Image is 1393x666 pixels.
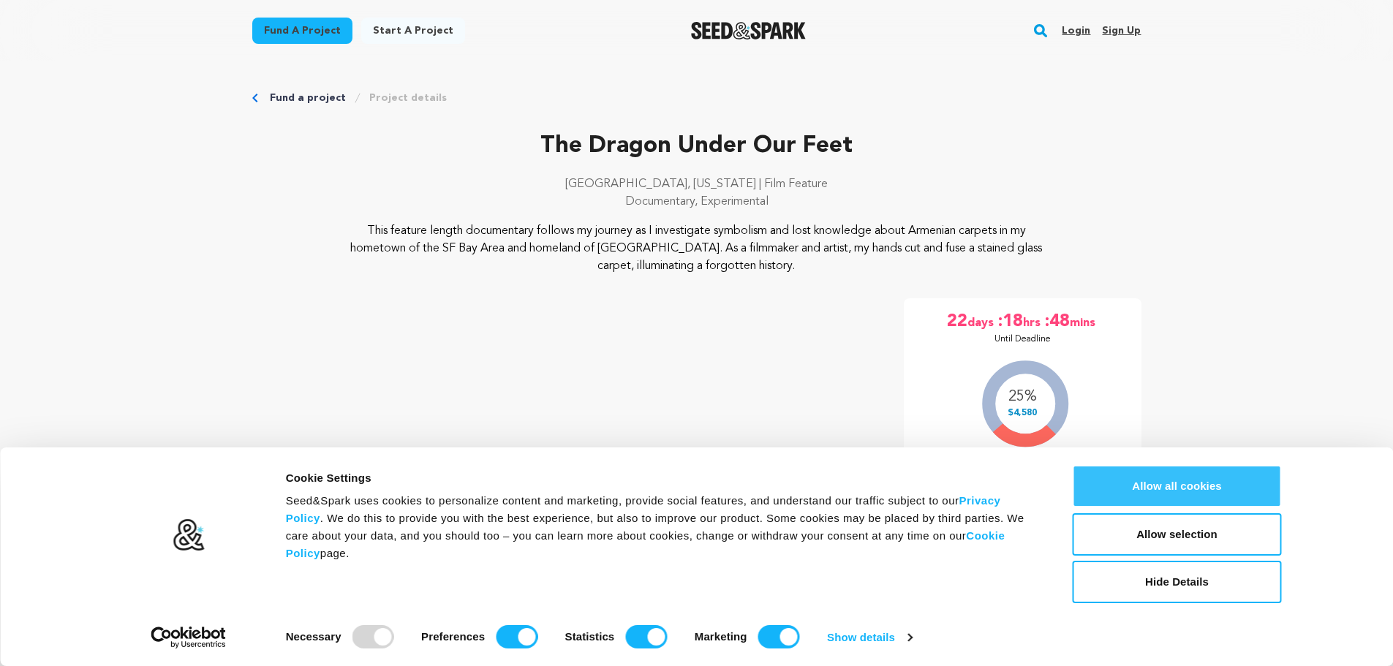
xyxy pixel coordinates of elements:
[270,91,346,105] a: Fund a project
[286,469,1040,487] div: Cookie Settings
[1073,465,1282,507] button: Allow all cookies
[286,492,1040,562] div: Seed&Spark uses cookies to personalize content and marketing, provide social features, and unders...
[691,22,806,39] a: Seed&Spark Homepage
[361,18,465,44] a: Start a project
[172,518,205,552] img: logo
[827,627,912,648] a: Show details
[252,18,352,44] a: Fund a project
[1073,513,1282,556] button: Allow selection
[967,310,997,333] span: days
[1102,19,1141,42] a: Sign up
[947,310,967,333] span: 22
[1062,19,1090,42] a: Login
[252,175,1141,193] p: [GEOGRAPHIC_DATA], [US_STATE] | Film Feature
[1070,310,1098,333] span: mins
[565,630,615,643] strong: Statistics
[341,222,1052,275] p: This feature length documentary follows my journey as I investigate symbolism and lost knowledge ...
[1023,310,1043,333] span: hrs
[994,333,1051,345] p: Until Deadline
[369,91,447,105] a: Project details
[252,193,1141,211] p: Documentary, Experimental
[252,91,1141,105] div: Breadcrumb
[997,310,1023,333] span: :18
[421,630,485,643] strong: Preferences
[691,22,806,39] img: Seed&Spark Logo Dark Mode
[695,630,747,643] strong: Marketing
[1043,310,1070,333] span: :48
[286,630,341,643] strong: Necessary
[252,129,1141,164] p: The Dragon Under Our Feet
[124,627,252,648] a: Usercentrics Cookiebot - opens in a new window
[1073,561,1282,603] button: Hide Details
